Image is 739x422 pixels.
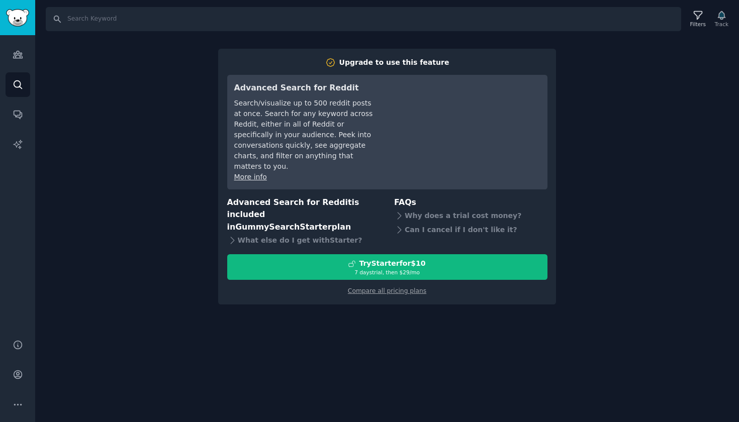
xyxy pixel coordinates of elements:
[234,173,267,181] a: More info
[6,9,29,27] img: GummySearch logo
[227,196,381,234] h3: Advanced Search for Reddit is included in plan
[394,208,547,223] div: Why does a trial cost money?
[359,258,425,269] div: Try Starter for $10
[234,82,376,94] h3: Advanced Search for Reddit
[390,82,540,157] iframe: YouTube video player
[339,57,449,68] div: Upgrade to use this feature
[46,7,681,31] input: Search Keyword
[228,269,547,276] div: 7 days trial, then $ 29 /mo
[227,233,381,247] div: What else do I get with Starter ?
[235,222,331,232] span: GummySearch Starter
[234,98,376,172] div: Search/visualize up to 500 reddit posts at once. Search for any keyword across Reddit, either in ...
[394,223,547,237] div: Can I cancel if I don't like it?
[348,287,426,294] a: Compare all pricing plans
[690,21,706,28] div: Filters
[227,254,547,280] button: TryStarterfor$107 daystrial, then $29/mo
[394,196,547,209] h3: FAQs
